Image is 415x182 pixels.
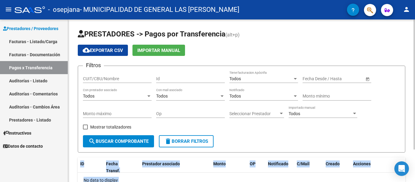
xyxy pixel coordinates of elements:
[48,3,80,16] span: - osepjana
[289,111,300,116] span: Todos
[140,157,211,177] datatable-header-cell: Prestador asociado
[326,161,340,166] span: Creado
[3,130,31,136] span: Instructivos
[78,30,225,38] span: PRESTADORES -> Pagos por Transferencia
[323,157,351,177] datatable-header-cell: Creado
[83,135,154,147] button: Buscar Comprobante
[225,32,240,38] span: (alt+p)
[294,157,323,177] datatable-header-cell: C/Mail
[80,161,84,166] span: ID
[83,46,90,54] mat-icon: cloud_download
[142,161,180,166] span: Prestador asociado
[88,138,96,145] mat-icon: search
[83,61,104,70] h3: Filtros
[159,135,214,147] button: Borrar Filtros
[211,157,247,177] datatable-header-cell: Monto
[364,76,371,82] button: Open calendar
[156,94,168,98] span: Todos
[80,3,239,16] span: - MUNICIPALIDAD DE GENERAL LAS [PERSON_NAME]
[351,157,405,177] datatable-header-cell: Acciones
[90,123,131,131] span: Mostrar totalizadores
[229,76,241,81] span: Todos
[83,94,94,98] span: Todos
[164,139,208,144] span: Borrar Filtros
[78,45,128,56] button: Exportar CSV
[106,161,120,173] span: Fecha Transf.
[303,76,321,81] input: Start date
[403,6,410,13] mat-icon: person
[247,157,266,177] datatable-header-cell: OP
[132,45,185,56] button: Importar Manual
[327,76,356,81] input: End date
[164,138,172,145] mat-icon: delete
[83,48,123,53] span: Exportar CSV
[229,111,279,116] span: Seleccionar Prestador
[5,6,12,13] mat-icon: menu
[353,161,371,166] span: Acciones
[297,161,310,166] span: C/Mail
[266,157,294,177] datatable-header-cell: Notificado
[137,48,180,53] span: Importar Manual
[3,25,58,32] span: Prestadores / Proveedores
[213,161,226,166] span: Monto
[268,161,288,166] span: Notificado
[3,143,43,149] span: Datos de contacto
[250,161,256,166] span: OP
[88,139,149,144] span: Buscar Comprobante
[78,157,104,177] datatable-header-cell: ID
[394,161,409,176] div: Open Intercom Messenger
[104,157,131,177] datatable-header-cell: Fecha Transf.
[229,94,241,98] span: Todos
